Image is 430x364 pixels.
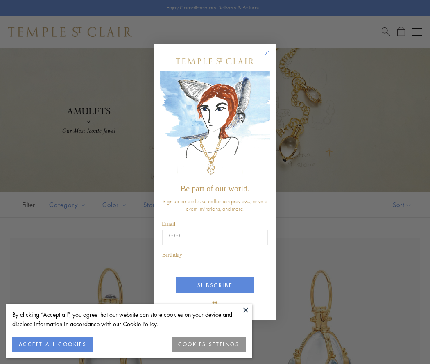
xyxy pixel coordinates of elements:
[172,337,246,352] button: COOKIES SETTINGS
[162,252,182,258] span: Birthday
[12,337,93,352] button: ACCEPT ALL COOKIES
[176,58,254,64] img: Temple St. Clair
[207,296,223,312] img: TSC
[266,52,276,62] button: Close dialog
[162,221,175,227] span: Email
[12,310,246,329] div: By clicking “Accept all”, you agree that our website can store cookies on your device and disclos...
[181,184,249,193] span: Be part of our world.
[162,230,268,245] input: Email
[160,71,270,180] img: c4a9eb12-d91a-4d4a-8ee0-386386f4f338.jpeg
[176,277,254,293] button: SUBSCRIBE
[163,198,267,212] span: Sign up for exclusive collection previews, private event invitations, and more.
